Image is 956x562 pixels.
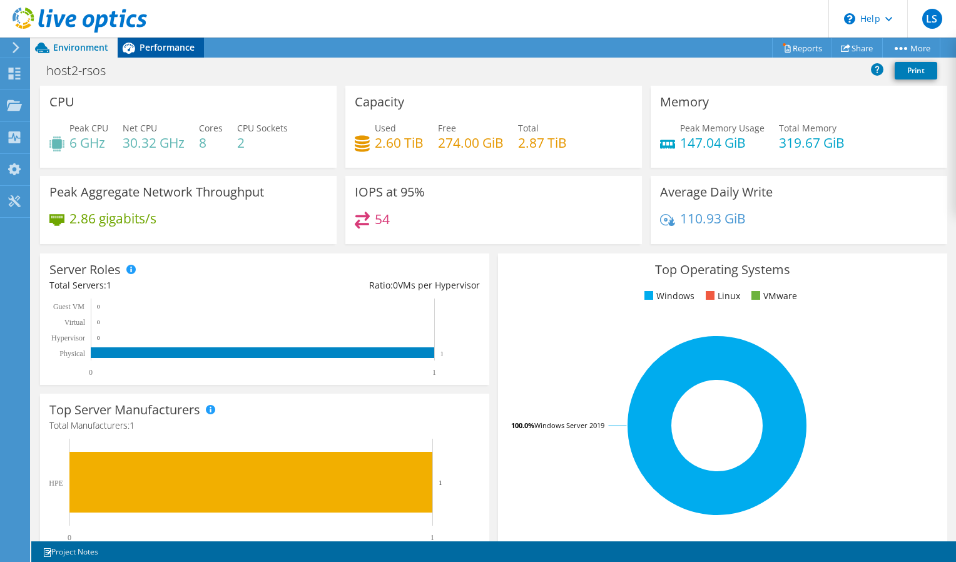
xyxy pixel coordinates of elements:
[772,38,832,58] a: Reports
[69,212,156,225] h4: 2.86 gigabits/s
[518,122,539,134] span: Total
[641,289,694,303] li: Windows
[438,122,456,134] span: Free
[439,479,442,486] text: 1
[49,263,121,277] h3: Server Roles
[123,122,157,134] span: Net CPU
[355,95,404,109] h3: Capacity
[660,95,709,109] h3: Memory
[703,289,740,303] li: Linux
[97,304,100,310] text: 0
[265,278,480,292] div: Ratio: VMs per Hypervisor
[375,122,396,134] span: Used
[507,263,938,277] h3: Top Operating Systems
[680,122,765,134] span: Peak Memory Usage
[895,62,937,79] a: Print
[49,403,200,417] h3: Top Server Manufacturers
[64,318,86,327] text: Virtual
[844,13,855,24] svg: \n
[97,319,100,325] text: 0
[393,279,398,291] span: 0
[53,41,108,53] span: Environment
[89,368,93,377] text: 0
[534,421,604,430] tspan: Windows Server 2019
[748,289,797,303] li: VMware
[511,421,534,430] tspan: 100.0%
[430,533,434,542] text: 1
[106,279,111,291] span: 1
[49,479,63,488] text: HPE
[831,38,883,58] a: Share
[375,136,424,150] h4: 2.60 TiB
[355,185,425,199] h3: IOPS at 95%
[97,335,100,341] text: 0
[68,533,71,542] text: 0
[49,278,265,292] div: Total Servers:
[680,136,765,150] h4: 147.04 GiB
[69,136,108,150] h4: 6 GHz
[438,136,504,150] h4: 274.00 GiB
[432,368,436,377] text: 1
[123,136,185,150] h4: 30.32 GHz
[922,9,942,29] span: LS
[882,38,940,58] a: More
[49,95,74,109] h3: CPU
[41,64,125,78] h1: host2-rsos
[680,212,746,225] h4: 110.93 GiB
[51,334,85,342] text: Hypervisor
[59,349,85,358] text: Physical
[199,122,223,134] span: Cores
[660,185,773,199] h3: Average Daily Write
[375,212,390,226] h4: 54
[53,302,84,311] text: Guest VM
[237,122,288,134] span: CPU Sockets
[34,544,107,559] a: Project Notes
[779,136,845,150] h4: 319.67 GiB
[49,419,480,432] h4: Total Manufacturers:
[779,122,836,134] span: Total Memory
[237,136,288,150] h4: 2
[140,41,195,53] span: Performance
[69,122,108,134] span: Peak CPU
[518,136,567,150] h4: 2.87 TiB
[49,185,264,199] h3: Peak Aggregate Network Throughput
[440,350,444,357] text: 1
[130,419,135,431] span: 1
[199,136,223,150] h4: 8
